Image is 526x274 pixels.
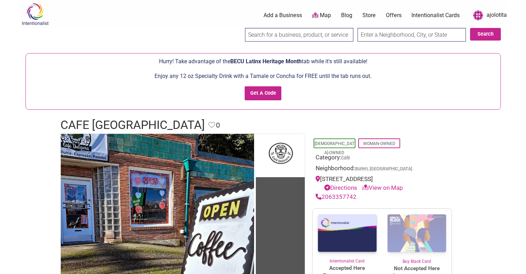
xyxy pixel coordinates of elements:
[363,141,395,146] a: Woman-Owned
[312,12,331,20] a: Map
[245,28,353,42] input: Search for a business, product, or service
[316,153,448,164] div: Category:
[411,12,460,19] a: Intentionalist Cards
[312,209,382,264] a: Intentionalist Card
[362,12,376,19] a: Store
[315,141,354,155] a: [DEMOGRAPHIC_DATA]-Owned
[216,120,220,131] span: 0
[382,209,452,265] a: Buy Black Card
[312,209,382,258] img: Intentionalist Card
[362,184,403,191] a: View on Map
[230,58,302,65] span: BECU Latinx Heritage Month
[358,28,466,42] input: Enter a Neighborhood, City, or State
[316,175,448,193] div: [STREET_ADDRESS]
[60,117,205,134] h1: Cafe [GEOGRAPHIC_DATA]
[355,167,412,171] span: Burien, [GEOGRAPHIC_DATA]
[382,209,452,258] img: Buy Black Card
[208,122,215,129] i: Favorite
[324,184,357,191] a: Directions
[29,57,497,66] p: Hurry! Take advantage of the tab while it's still available!
[341,12,352,19] a: Blog
[316,193,356,200] a: 2063357742
[470,9,507,22] a: ajolotita
[312,264,382,272] span: Accepted Here
[19,3,52,26] img: Intentionalist
[341,155,350,160] a: Cafe
[245,86,281,101] input: Get A Code
[382,265,452,273] span: Not Accepted Here
[316,164,448,175] div: Neighborhood:
[386,12,402,19] a: Offers
[29,72,497,81] p: Enjoy any 12 oz Specialty Drink with a Tamale or Concha for FREE until the tab runs out.
[470,28,501,41] button: Search
[264,12,302,19] a: Add a Business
